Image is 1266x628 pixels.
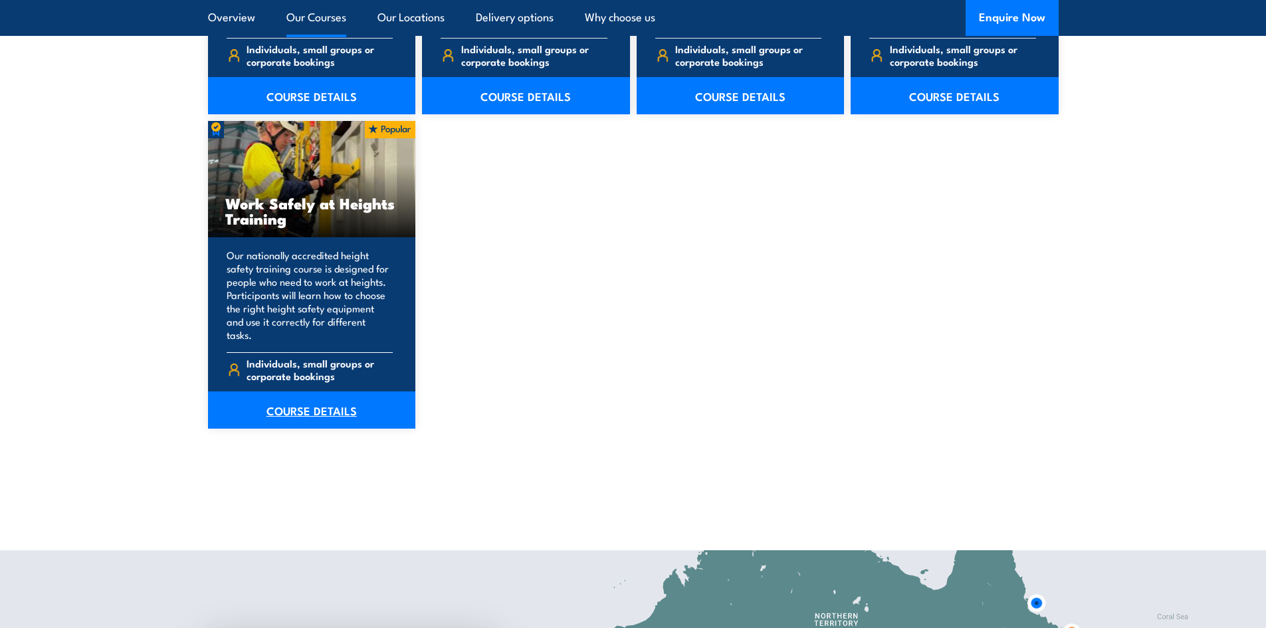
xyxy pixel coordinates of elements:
[227,249,393,342] p: Our nationally accredited height safety training course is designed for people who need to work a...
[675,43,821,68] span: Individuals, small groups or corporate bookings
[225,195,399,226] h3: Work Safely at Heights Training
[637,77,845,114] a: COURSE DETAILS
[208,391,416,429] a: COURSE DETAILS
[851,77,1059,114] a: COURSE DETAILS
[247,43,393,68] span: Individuals, small groups or corporate bookings
[461,43,607,68] span: Individuals, small groups or corporate bookings
[247,357,393,382] span: Individuals, small groups or corporate bookings
[422,77,630,114] a: COURSE DETAILS
[890,43,1036,68] span: Individuals, small groups or corporate bookings
[208,77,416,114] a: COURSE DETAILS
